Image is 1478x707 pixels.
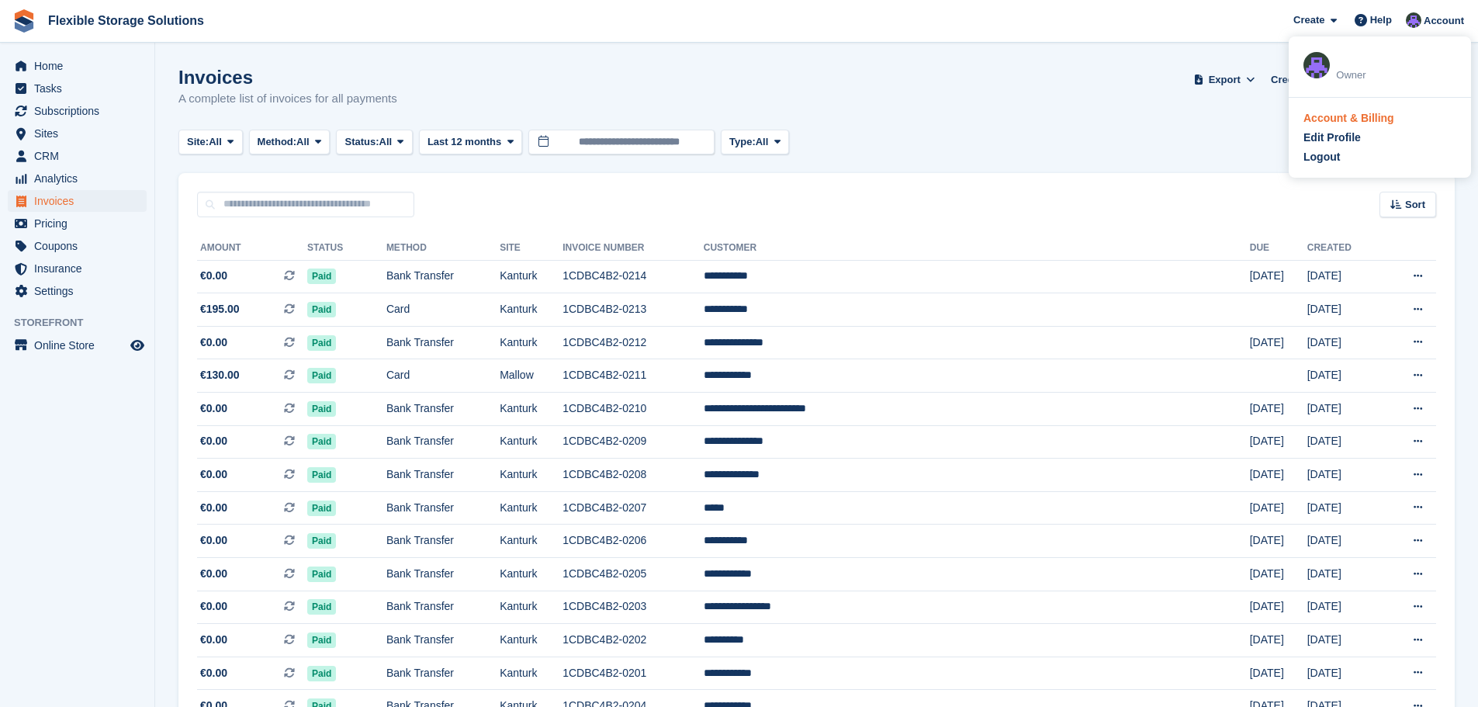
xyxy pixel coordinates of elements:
[200,532,227,549] span: €0.00
[1307,657,1382,690] td: [DATE]
[336,130,412,155] button: Status: All
[1265,67,1337,92] a: Credit Notes
[200,334,227,351] span: €0.00
[34,55,127,77] span: Home
[379,134,393,150] span: All
[1293,12,1324,28] span: Create
[500,558,562,591] td: Kanturk
[386,293,500,327] td: Card
[756,134,769,150] span: All
[307,467,336,483] span: Paid
[200,400,227,417] span: €0.00
[200,632,227,648] span: €0.00
[200,466,227,483] span: €0.00
[419,130,522,155] button: Last 12 months
[1307,624,1382,657] td: [DATE]
[386,359,500,393] td: Card
[8,258,147,279] a: menu
[386,260,500,293] td: Bank Transfer
[729,134,756,150] span: Type:
[1250,393,1307,426] td: [DATE]
[562,624,704,657] td: 1CDBC4B2-0202
[178,130,243,155] button: Site: All
[1250,591,1307,624] td: [DATE]
[34,334,127,356] span: Online Store
[209,134,222,150] span: All
[500,260,562,293] td: Kanturk
[386,624,500,657] td: Bank Transfer
[1307,591,1382,624] td: [DATE]
[500,624,562,657] td: Kanturk
[34,213,127,234] span: Pricing
[1303,110,1456,126] a: Account & Billing
[1307,491,1382,525] td: [DATE]
[562,525,704,558] td: 1CDBC4B2-0206
[200,598,227,615] span: €0.00
[1307,525,1382,558] td: [DATE]
[562,293,704,327] td: 1CDBC4B2-0213
[1303,130,1361,146] div: Edit Profile
[1250,624,1307,657] td: [DATE]
[562,393,704,426] td: 1CDBC4B2-0210
[1307,359,1382,393] td: [DATE]
[500,425,562,459] td: Kanturk
[307,335,336,351] span: Paid
[562,236,704,261] th: Invoice Number
[12,9,36,33] img: stora-icon-8386f47178a22dfd0bd8f6a31ec36ba5ce8667c1dd55bd0f319d3a0aa187defe.svg
[8,190,147,212] a: menu
[1405,197,1425,213] span: Sort
[34,168,127,189] span: Analytics
[500,393,562,426] td: Kanturk
[34,235,127,257] span: Coupons
[307,567,336,582] span: Paid
[1307,293,1382,327] td: [DATE]
[1250,425,1307,459] td: [DATE]
[8,334,147,356] a: menu
[1250,558,1307,591] td: [DATE]
[500,525,562,558] td: Kanturk
[200,433,227,449] span: €0.00
[1209,72,1241,88] span: Export
[1190,67,1258,92] button: Export
[1250,491,1307,525] td: [DATE]
[200,500,227,516] span: €0.00
[34,100,127,122] span: Subscriptions
[386,657,500,690] td: Bank Transfer
[34,280,127,302] span: Settings
[562,657,704,690] td: 1CDBC4B2-0201
[34,258,127,279] span: Insurance
[386,591,500,624] td: Bank Transfer
[34,190,127,212] span: Invoices
[562,260,704,293] td: 1CDBC4B2-0214
[307,599,336,615] span: Paid
[386,425,500,459] td: Bank Transfer
[128,336,147,355] a: Preview store
[34,78,127,99] span: Tasks
[1250,459,1307,492] td: [DATE]
[562,359,704,393] td: 1CDBC4B2-0211
[562,591,704,624] td: 1CDBC4B2-0203
[1303,130,1456,146] a: Edit Profile
[8,123,147,144] a: menu
[8,78,147,99] a: menu
[8,280,147,302] a: menu
[1336,68,1456,83] div: Owner
[42,8,210,33] a: Flexible Storage Solutions
[1250,236,1307,261] th: Due
[307,666,336,681] span: Paid
[562,459,704,492] td: 1CDBC4B2-0208
[500,236,562,261] th: Site
[1370,12,1392,28] span: Help
[386,236,500,261] th: Method
[562,425,704,459] td: 1CDBC4B2-0209
[1303,149,1340,165] div: Logout
[1303,110,1394,126] div: Account & Billing
[427,134,501,150] span: Last 12 months
[721,130,789,155] button: Type: All
[386,393,500,426] td: Bank Transfer
[500,359,562,393] td: Mallow
[8,235,147,257] a: menu
[562,558,704,591] td: 1CDBC4B2-0205
[1307,260,1382,293] td: [DATE]
[1250,525,1307,558] td: [DATE]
